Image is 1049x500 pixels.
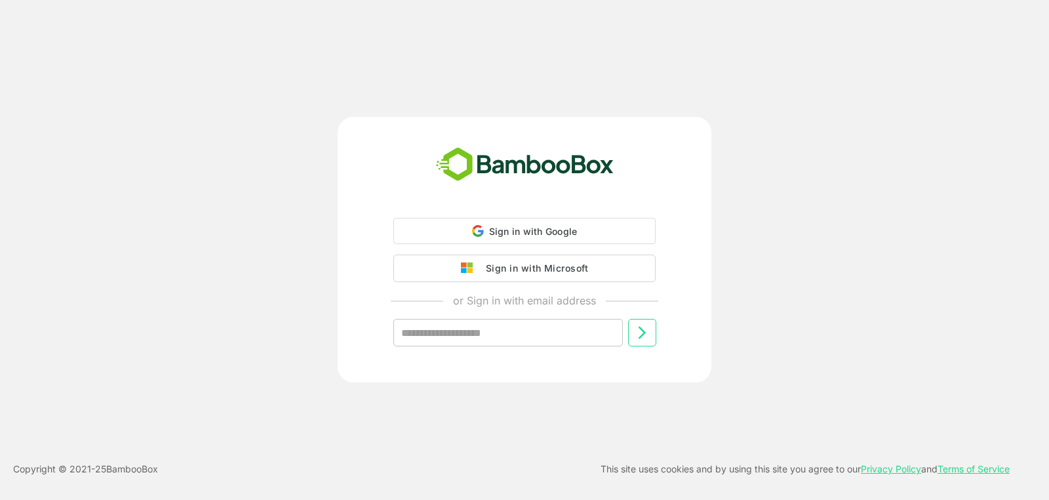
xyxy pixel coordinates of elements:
[429,143,621,186] img: bamboobox
[461,262,479,274] img: google
[489,226,578,237] span: Sign in with Google
[13,461,158,477] p: Copyright © 2021- 25 BambooBox
[601,461,1010,477] p: This site uses cookies and by using this site you agree to our and
[453,293,596,308] p: or Sign in with email address
[393,255,656,282] button: Sign in with Microsoft
[479,260,588,277] div: Sign in with Microsoft
[861,463,921,474] a: Privacy Policy
[393,218,656,244] div: Sign in with Google
[938,463,1010,474] a: Terms of Service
